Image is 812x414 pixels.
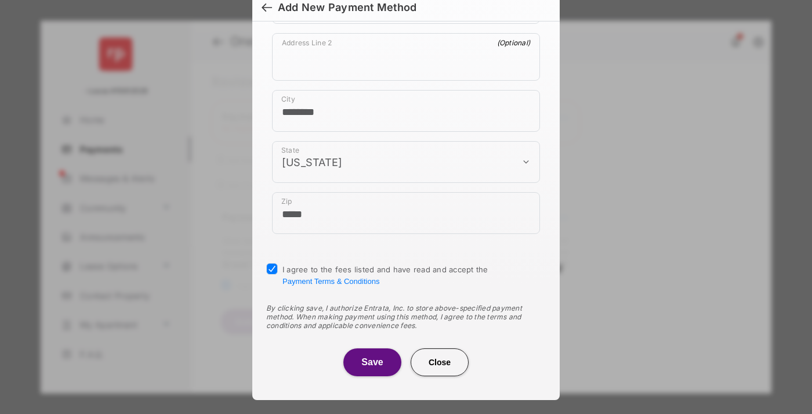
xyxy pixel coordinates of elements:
[272,90,540,132] div: payment_method_screening[postal_addresses][locality]
[411,348,469,376] button: Close
[266,304,546,330] div: By clicking save, I authorize Entrata, Inc. to store above-specified payment method. When making ...
[272,33,540,81] div: payment_method_screening[postal_addresses][addressLine2]
[343,348,401,376] button: Save
[272,192,540,234] div: payment_method_screening[postal_addresses][postalCode]
[282,277,379,286] button: I agree to the fees listed and have read and accept the
[278,1,416,14] div: Add New Payment Method
[272,141,540,183] div: payment_method_screening[postal_addresses][administrativeArea]
[282,265,488,286] span: I agree to the fees listed and have read and accept the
